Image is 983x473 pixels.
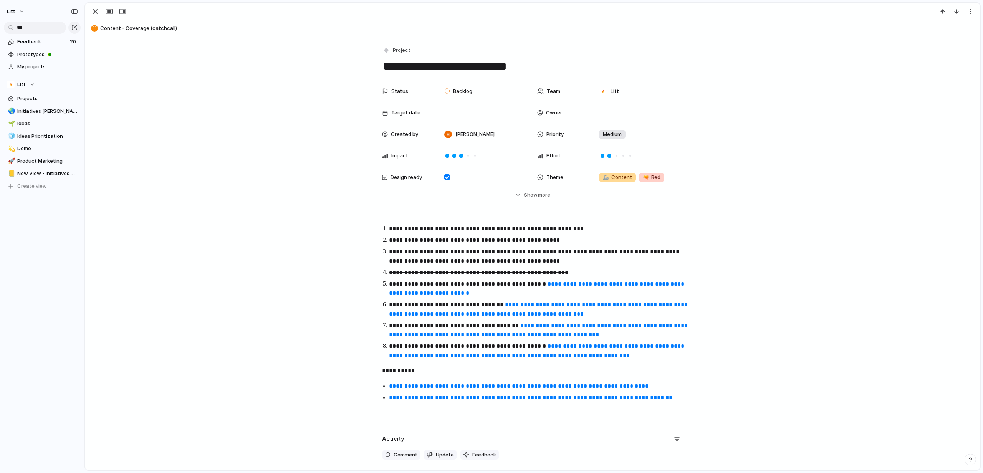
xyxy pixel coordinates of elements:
button: Comment [382,450,420,460]
button: 🌱 [7,120,15,127]
h2: Activity [382,435,404,443]
span: Theme [546,174,563,181]
div: 💫 [8,144,13,153]
span: Litt [7,8,15,15]
div: 📒 [8,169,13,178]
span: Effort [546,152,561,160]
a: 🧊Ideas Prioritization [4,131,81,142]
span: Feedback [17,38,68,46]
a: My projects [4,61,81,73]
span: 🔫 [643,174,649,180]
span: Ideas [17,120,78,127]
button: Content - Coverage (catchcall) [89,22,976,35]
span: Initiatives [PERSON_NAME] [17,107,78,115]
div: 🚀 [8,157,13,165]
span: New View - Initiatives and Goals [17,170,78,177]
a: Feedback20 [4,36,81,48]
button: 🧊 [7,132,15,140]
span: Owner [546,109,562,117]
div: 🌏 [8,107,13,116]
span: Medium [603,131,622,138]
span: Status [391,88,408,95]
span: Litt [611,88,619,95]
span: Content - Coverage (catchcall) [100,25,976,32]
a: Projects [4,93,81,104]
button: 📒 [7,170,15,177]
span: Product Marketing [17,157,78,165]
span: Priority [546,131,564,138]
button: Project [381,45,413,56]
span: Design ready [391,174,422,181]
a: 🚀Product Marketing [4,155,81,167]
span: Show [524,191,538,199]
span: Team [547,88,560,95]
span: Create view [17,182,47,190]
a: 🌏Initiatives [PERSON_NAME] [4,106,81,117]
span: 20 [70,38,78,46]
span: Ideas Prioritization [17,132,78,140]
div: 🧊 [8,132,13,141]
button: 🌏 [7,107,15,115]
a: 🌱Ideas [4,118,81,129]
button: Create view [4,180,81,192]
button: Update [424,450,457,460]
span: 🦾 [603,174,609,180]
button: Feedback [460,450,499,460]
span: Backlog [453,88,472,95]
button: Litt [3,5,29,18]
span: Feedback [472,451,496,459]
span: Target date [391,109,420,117]
span: Comment [394,451,417,459]
span: Prototypes [17,51,78,58]
span: Red [643,174,660,181]
span: Project [393,46,410,54]
span: My projects [17,63,78,71]
button: 🚀 [7,157,15,165]
button: 💫 [7,145,15,152]
span: Litt [17,81,26,88]
span: Update [436,451,454,459]
span: [PERSON_NAME] [455,131,495,138]
button: Showmore [382,188,683,202]
span: Impact [391,152,408,160]
a: 💫Demo [4,143,81,154]
a: 📒New View - Initiatives and Goals [4,168,81,179]
span: Created by [391,131,418,138]
div: 🌱 [8,119,13,128]
button: Litt [4,79,81,90]
a: Prototypes [4,49,81,60]
span: Projects [17,95,78,103]
span: more [538,191,550,199]
span: Content [603,174,632,181]
span: Demo [17,145,78,152]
